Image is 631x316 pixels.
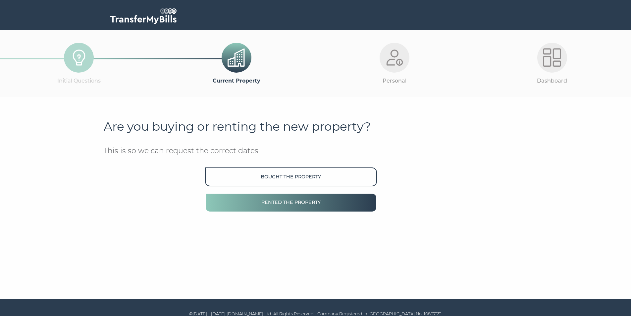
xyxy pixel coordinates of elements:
[473,77,631,85] p: Dashboard
[158,77,315,85] p: Current Property
[104,146,528,156] p: This is so we can request the correct dates
[205,167,377,186] button: Bought the property
[316,77,473,85] p: Personal
[110,8,177,24] img: TransferMyBills.com - Helping ease the stress of moving
[70,48,88,67] img: Initial-Questions-Icon.png
[228,48,246,67] img: Previous-Property.png
[104,119,371,134] span: Are you buying or renting the new property?
[543,48,561,67] img: Dashboard-Light.png
[205,193,377,212] button: Rented the property
[385,48,403,67] img: Personal-Light.png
